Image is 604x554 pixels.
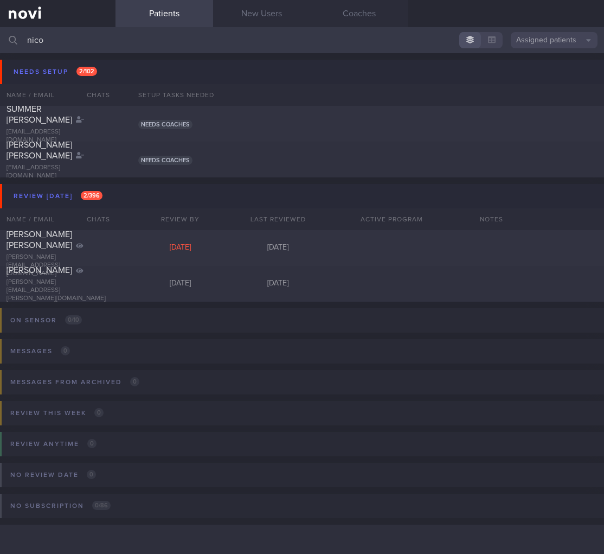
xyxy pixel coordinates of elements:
[138,120,192,129] span: Needs coaches
[229,279,327,289] div: [DATE]
[7,219,72,250] span: [PERSON_NAME] [PERSON_NAME] [PERSON_NAME]
[7,141,72,160] span: [PERSON_NAME] [PERSON_NAME]
[87,439,97,448] span: 0
[7,164,109,180] div: [EMAIL_ADDRESS][DOMAIN_NAME]
[132,279,229,289] div: [DATE]
[61,346,70,355] span: 0
[81,191,102,200] span: 2 / 396
[8,344,73,359] div: Messages
[229,243,327,253] div: [DATE]
[132,208,229,230] div: Review By
[132,84,604,106] div: Setup tasks needed
[130,377,139,386] span: 0
[229,208,327,230] div: Last Reviewed
[327,208,457,230] div: Active Program
[92,501,111,510] span: 0 / 86
[8,468,99,482] div: No review date
[511,32,597,48] button: Assigned patients
[65,315,82,324] span: 0 / 10
[11,189,105,203] div: Review [DATE]
[8,406,106,421] div: Review this week
[7,253,109,278] div: [PERSON_NAME][EMAIL_ADDRESS][DOMAIN_NAME]
[7,128,109,144] div: [EMAIL_ADDRESS][DOMAIN_NAME]
[7,105,72,124] span: SUMMER [PERSON_NAME]
[76,67,97,76] span: 2 / 102
[7,278,109,303] div: [PERSON_NAME][EMAIL_ADDRESS][PERSON_NAME][DOMAIN_NAME]
[132,243,229,253] div: [DATE]
[94,408,104,417] span: 0
[87,470,96,479] span: 0
[7,266,72,275] span: [PERSON_NAME]
[8,499,113,513] div: No subscription
[473,208,604,230] div: Notes
[8,313,85,328] div: On sensor
[72,208,115,230] div: Chats
[8,375,142,390] div: Messages from Archived
[72,84,115,106] div: Chats
[11,65,100,79] div: Needs setup
[138,156,192,165] span: Needs coaches
[8,437,99,451] div: Review anytime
